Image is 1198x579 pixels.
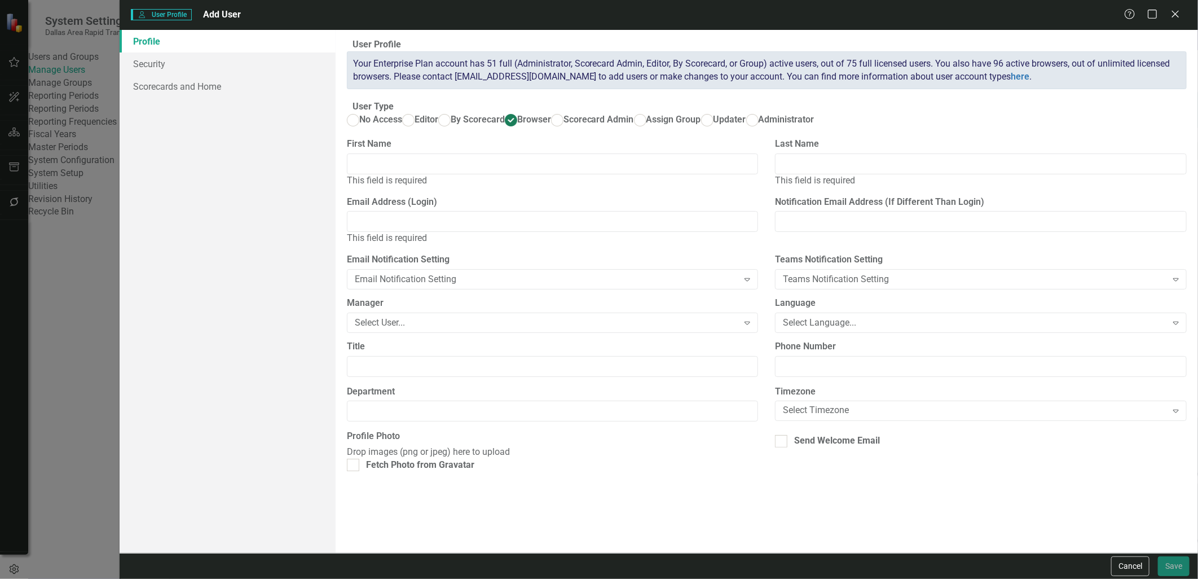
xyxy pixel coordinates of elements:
[783,405,1166,418] div: Select Timezone
[347,430,759,443] label: Profile Photo
[713,114,746,125] span: Updater
[347,100,399,113] legend: User Type
[120,30,335,52] a: Profile
[775,297,1187,310] label: Language
[355,273,738,286] div: Email Notification Setting
[563,114,634,125] span: Scorecard Admin
[759,114,814,125] span: Administrator
[347,196,437,209] label: Email Address (Login)
[451,114,505,125] span: By Scorecard
[120,52,335,75] a: Security
[347,38,407,51] legend: User Profile
[775,385,1187,398] label: Timezone
[1158,556,1190,576] button: Save
[415,114,438,125] span: Editor
[775,253,1187,266] label: Teams Notification Setting
[775,174,1187,187] div: This field is required
[359,114,402,125] span: No Access
[347,253,759,266] label: Email Notification Setting
[347,297,759,310] label: Manager
[347,232,759,245] div: This field is required
[775,138,819,151] label: Last Name
[347,138,391,151] label: First Name
[347,340,759,353] label: Title
[131,9,191,20] span: User Profile
[347,174,759,187] div: This field is required
[353,58,1170,82] span: Your Enterprise Plan account has 51 full (Administrator, Scorecard Admin, Editor, By Scorecard, o...
[366,459,474,472] div: Fetch Photo from Gravatar
[120,75,335,98] a: Scorecards and Home
[347,385,759,398] label: Department
[1011,71,1030,82] a: here
[775,196,1187,209] label: Notification Email Address (If Different Than Login)
[517,114,551,125] span: Browser
[203,9,241,20] span: Add User
[783,273,1166,286] div: Teams Notification Setting
[775,340,1187,353] label: Phone Number
[1111,556,1149,576] button: Cancel
[783,316,1166,329] div: Select Language...
[355,316,738,329] div: Select User...
[347,446,759,459] div: Drop images (png or jpeg) here to upload
[646,114,701,125] span: Assign Group
[794,435,880,448] div: Send Welcome Email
